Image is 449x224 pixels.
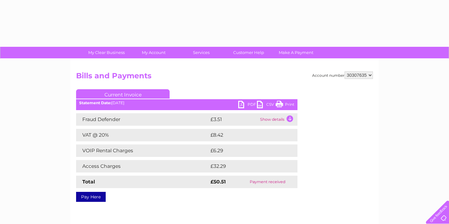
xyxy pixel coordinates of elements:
[210,179,226,185] strong: £50.51
[176,47,227,58] a: Services
[223,47,274,58] a: Customer Help
[76,160,209,173] td: Access Charges
[76,71,373,83] h2: Bills and Payments
[258,113,297,126] td: Show details
[81,47,132,58] a: My Clear Business
[270,47,322,58] a: Make A Payment
[238,176,297,188] td: Payment received
[76,101,297,105] div: [DATE]
[79,100,111,105] b: Statement Date:
[276,101,294,110] a: Print
[76,144,209,157] td: VOIP Rental Charges
[209,160,285,173] td: £32.29
[257,101,276,110] a: CSV
[76,89,170,99] a: Current Invoice
[209,113,258,126] td: £3.51
[312,71,373,79] div: Account number
[209,129,283,141] td: £8.42
[238,101,257,110] a: PDF
[82,179,95,185] strong: Total
[76,129,209,141] td: VAT @ 20%
[76,192,106,202] a: Pay Here
[76,113,209,126] td: Fraud Defender
[128,47,180,58] a: My Account
[209,144,283,157] td: £6.29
